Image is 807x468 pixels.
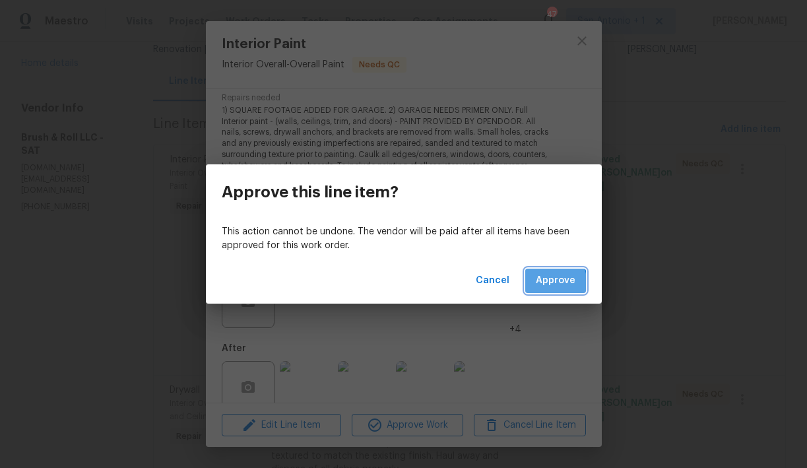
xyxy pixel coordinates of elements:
button: Approve [525,269,586,293]
p: This action cannot be undone. The vendor will be paid after all items have been approved for this... [222,225,586,253]
span: Approve [536,273,575,289]
h3: Approve this line item? [222,183,399,201]
button: Cancel [470,269,515,293]
span: Cancel [476,273,509,289]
